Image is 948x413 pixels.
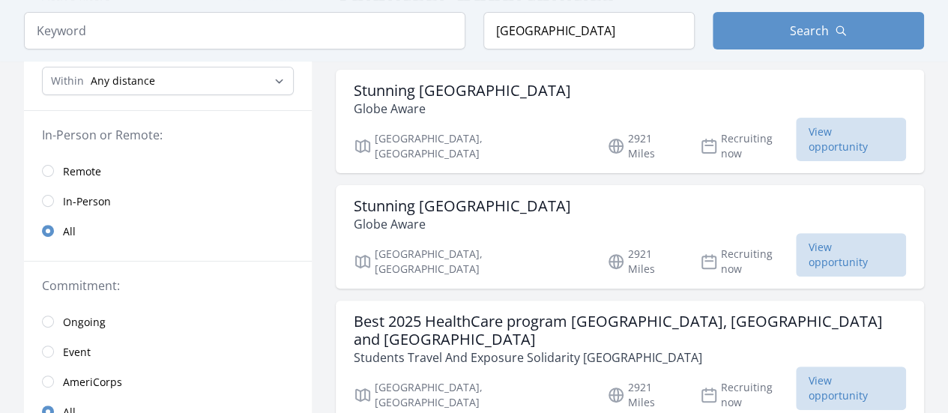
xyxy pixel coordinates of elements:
span: Ongoing [63,315,106,330]
span: View opportunity [796,233,906,277]
a: All [24,216,312,246]
span: View opportunity [796,367,906,410]
h3: Stunning [GEOGRAPHIC_DATA] [354,197,571,215]
span: Event [63,345,91,360]
a: Stunning [GEOGRAPHIC_DATA] Globe Aware [GEOGRAPHIC_DATA], [GEOGRAPHIC_DATA] 2921 Miles Recruiting... [336,70,924,173]
p: Recruiting now [700,247,796,277]
select: Search Radius [42,67,294,95]
p: 2921 Miles [607,131,681,161]
span: Search [790,22,829,40]
p: 2921 Miles [607,247,681,277]
input: Location [483,12,695,49]
h3: Best 2025 HealthCare program [GEOGRAPHIC_DATA], [GEOGRAPHIC_DATA] and [GEOGRAPHIC_DATA] [354,313,906,349]
p: [GEOGRAPHIC_DATA], [GEOGRAPHIC_DATA] [354,247,589,277]
input: Keyword [24,12,465,49]
h3: Stunning [GEOGRAPHIC_DATA] [354,82,571,100]
span: AmeriCorps [63,375,122,390]
a: Ongoing [24,307,312,337]
legend: Commitment: [42,277,294,295]
p: Globe Aware [354,215,571,233]
a: Stunning [GEOGRAPHIC_DATA] Globe Aware [GEOGRAPHIC_DATA], [GEOGRAPHIC_DATA] 2921 Miles Recruiting... [336,185,924,289]
span: View opportunity [796,118,906,161]
p: 2921 Miles [607,380,681,410]
button: Search [713,12,924,49]
p: Recruiting now [700,131,796,161]
legend: In-Person or Remote: [42,126,294,144]
p: [GEOGRAPHIC_DATA], [GEOGRAPHIC_DATA] [354,380,589,410]
a: In-Person [24,186,312,216]
p: Students Travel And Exposure Solidarity [GEOGRAPHIC_DATA] [354,349,906,367]
p: Globe Aware [354,100,571,118]
a: AmeriCorps [24,367,312,397]
span: Remote [63,164,101,179]
a: Event [24,337,312,367]
p: Recruiting now [700,380,796,410]
span: In-Person [63,194,111,209]
span: All [63,224,76,239]
p: [GEOGRAPHIC_DATA], [GEOGRAPHIC_DATA] [354,131,589,161]
a: Remote [24,156,312,186]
